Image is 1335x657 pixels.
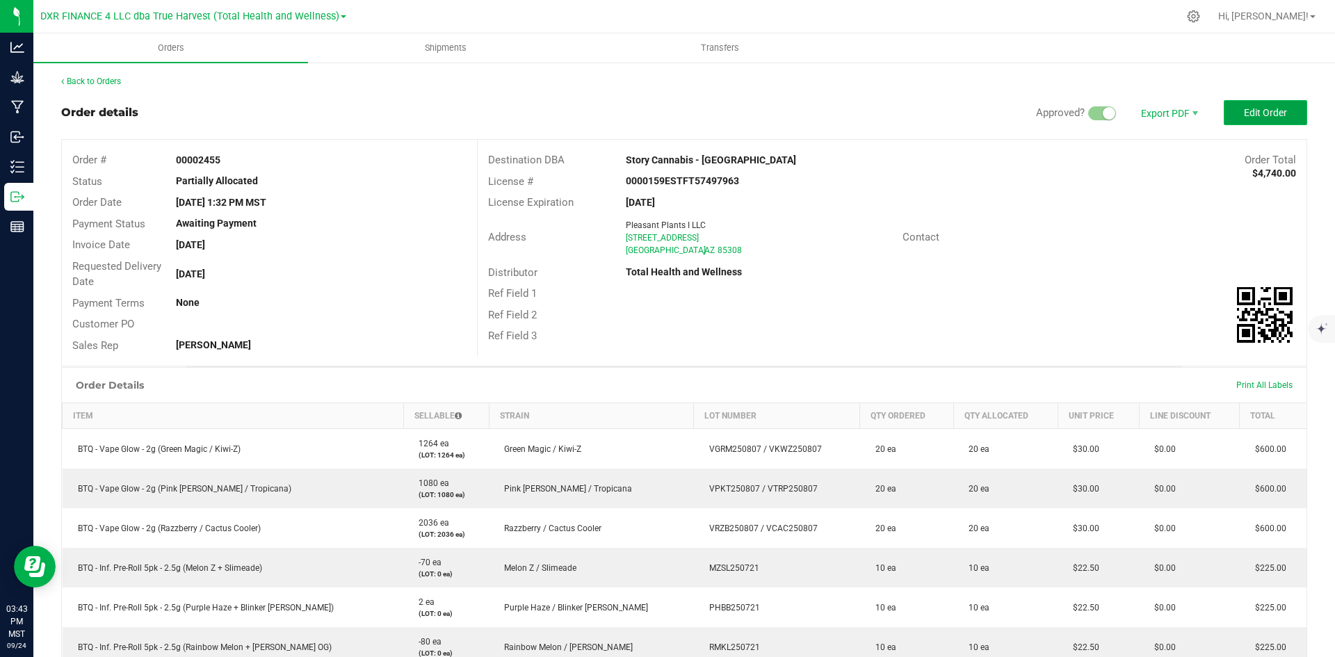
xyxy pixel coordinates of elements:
span: Razzberry / Cactus Cooler [497,524,601,533]
th: Qty Ordered [860,403,953,429]
span: $0.00 [1147,444,1176,454]
span: BTQ - Vape Glow - 2g (Pink [PERSON_NAME] / Tropicana) [71,484,291,494]
span: MZSL250721 [702,563,759,573]
span: 10 ea [868,603,896,613]
span: Distributor [488,266,537,279]
span: Destination DBA [488,154,565,166]
span: 10 ea [962,603,989,613]
span: $22.50 [1066,642,1099,652]
span: Purple Haze / Blinker [PERSON_NAME] [497,603,648,613]
span: 20 ea [962,484,989,494]
span: 20 ea [868,444,896,454]
span: 10 ea [962,563,989,573]
span: $225.00 [1248,563,1286,573]
span: BTQ - Inf. Pre-Roll 5pk - 2.5g (Purple Haze + Blinker [PERSON_NAME]) [71,603,334,613]
span: AZ [704,245,715,255]
span: $30.00 [1066,444,1099,454]
span: 20 ea [868,524,896,533]
span: 85308 [718,245,742,255]
button: Edit Order [1224,100,1307,125]
p: (LOT: 0 ea) [412,569,480,579]
strong: Awaiting Payment [176,218,257,229]
div: Manage settings [1185,10,1202,23]
span: 2 ea [412,597,435,607]
span: $0.00 [1147,563,1176,573]
p: 09/24 [6,640,27,651]
th: Qty Allocated [953,403,1058,429]
th: Unit Price [1058,403,1139,429]
span: Shipments [406,42,485,54]
p: (LOT: 0 ea) [412,608,480,619]
p: (LOT: 1264 ea) [412,450,480,460]
span: 20 ea [962,524,989,533]
span: DXR FINANCE 4 LLC dba True Harvest (Total Health and Wellness) [40,10,339,22]
span: BTQ - Vape Glow - 2g (Razzberry / Cactus Cooler) [71,524,261,533]
span: License Expiration [488,196,574,209]
a: Back to Orders [61,76,121,86]
span: VRZB250807 / VCAC250807 [702,524,818,533]
img: Scan me! [1237,287,1293,343]
span: Rainbow Melon / [PERSON_NAME] [497,642,633,652]
span: VPKT250807 / VTRP250807 [702,484,818,494]
span: Requested Delivery Date [72,260,161,289]
th: Total [1240,403,1306,429]
strong: [DATE] [176,268,205,279]
inline-svg: Outbound [10,190,24,204]
span: 10 ea [868,563,896,573]
strong: None [176,297,200,308]
strong: [PERSON_NAME] [176,339,251,350]
inline-svg: Reports [10,220,24,234]
span: $600.00 [1248,524,1286,533]
span: Melon Z / Slimeade [497,563,576,573]
h1: Order Details [76,380,144,391]
span: 1264 ea [412,439,449,448]
span: BTQ - Inf. Pre-Roll 5pk - 2.5g (Rainbow Melon + [PERSON_NAME] OG) [71,642,332,652]
span: $225.00 [1248,603,1286,613]
a: Orders [33,33,308,63]
span: $30.00 [1066,524,1099,533]
span: $30.00 [1066,484,1099,494]
span: $600.00 [1248,444,1286,454]
span: 10 ea [962,642,989,652]
p: 03:43 PM MST [6,603,27,640]
span: Pink [PERSON_NAME] / Tropicana [497,484,632,494]
span: Order Date [72,196,122,209]
span: , [703,245,704,255]
span: 10 ea [868,642,896,652]
span: BTQ - Vape Glow - 2g (Green Magic / Kiwi-Z) [71,444,241,454]
th: Line Discount [1139,403,1239,429]
span: Payment Status [72,218,145,230]
span: $600.00 [1248,484,1286,494]
p: (LOT: 2036 ea) [412,529,480,540]
span: $225.00 [1248,642,1286,652]
span: Approved? [1036,106,1085,119]
span: Status [72,175,102,188]
span: 20 ea [868,484,896,494]
strong: [DATE] [626,197,655,208]
span: $22.50 [1066,563,1099,573]
th: Strain [489,403,693,429]
span: $0.00 [1147,603,1176,613]
span: Ref Field 2 [488,309,537,321]
li: Export PDF [1126,100,1210,125]
span: Edit Order [1244,107,1287,118]
div: Order details [61,104,138,121]
span: Print All Labels [1236,380,1293,390]
span: 2036 ea [412,518,449,528]
inline-svg: Grow [10,70,24,84]
strong: [DATE] [176,239,205,250]
span: -70 ea [412,558,442,567]
strong: 0000159ESTFT57497963 [626,175,739,186]
span: Green Magic / Kiwi-Z [497,444,581,454]
span: 1080 ea [412,478,449,488]
span: Contact [903,231,939,243]
strong: $4,740.00 [1252,168,1296,179]
strong: Partially Allocated [176,175,258,186]
span: Order # [72,154,106,166]
strong: [DATE] 1:32 PM MST [176,197,266,208]
span: $22.50 [1066,603,1099,613]
strong: Story Cannabis - [GEOGRAPHIC_DATA] [626,154,796,165]
inline-svg: Analytics [10,40,24,54]
iframe: Resource center [14,546,56,587]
